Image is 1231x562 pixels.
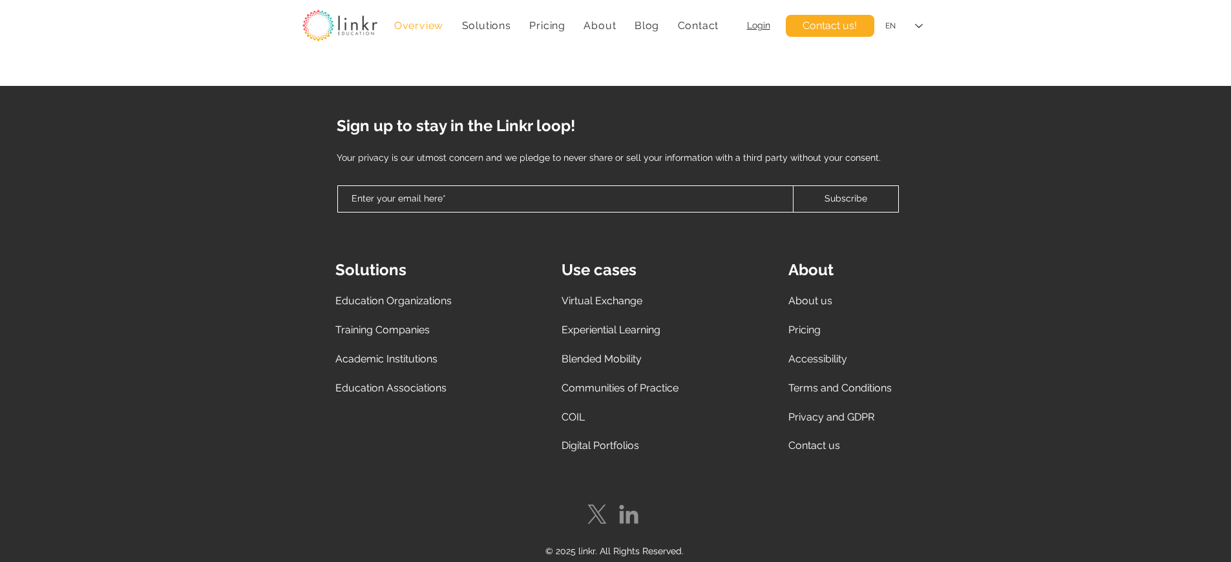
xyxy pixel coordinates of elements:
[562,353,642,365] a: Blended Mobility
[337,116,575,135] span: Sign up to stay in the Linkr loop!
[584,501,611,528] img: X
[788,411,874,423] a: Privacy and GDPR
[788,260,834,279] span: About
[335,260,406,279] span: Solutions
[803,19,857,33] span: Contact us!
[462,19,511,32] span: Solutions
[523,13,572,38] a: Pricing
[628,13,666,38] a: Blog
[562,295,642,307] a: Virtual Exchange
[455,13,518,38] div: Solutions
[335,353,437,365] a: Academic Institutions
[388,13,450,38] a: Overview
[545,546,684,556] span: © 2025 linkr. All Rights Reserved.
[788,382,892,394] a: Terms and Conditions
[335,324,430,336] a: Training Companies
[335,295,452,307] a: Education Organizations
[562,382,679,394] a: Communities of Practice
[635,19,659,32] span: Blog
[562,411,585,423] a: COIL
[825,193,867,205] span: Subscribe
[337,152,881,163] span: Your privacy is our utmost concern and we pledge to never share or sell your information with a t...
[584,501,642,528] ul: Social Bar
[788,324,821,336] a: Pricing​
[388,13,726,38] nav: Site
[562,324,660,336] a: Experiential Learning
[788,439,840,452] a: Contact us
[747,20,770,30] a: Login
[562,439,639,452] a: Digital Portfolios
[678,19,719,32] span: Contact
[337,185,794,213] input: Enter your email here*
[786,15,874,37] a: Contact us!
[302,10,377,41] img: linkr_logo_transparentbg.png
[671,13,725,38] a: Contact
[394,19,443,32] span: Overview
[793,185,899,213] button: Subscribe
[885,21,896,32] div: EN
[562,260,637,279] span: Use cases
[577,13,623,38] div: About
[615,501,642,528] img: LinkedIn
[584,19,616,32] span: About
[788,295,832,307] a: About us
[788,353,847,365] a: Accessibility
[788,324,821,336] span: Pricing
[335,382,447,394] a: Education Associations
[876,12,932,41] div: Language Selector: English
[529,19,565,32] span: Pricing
